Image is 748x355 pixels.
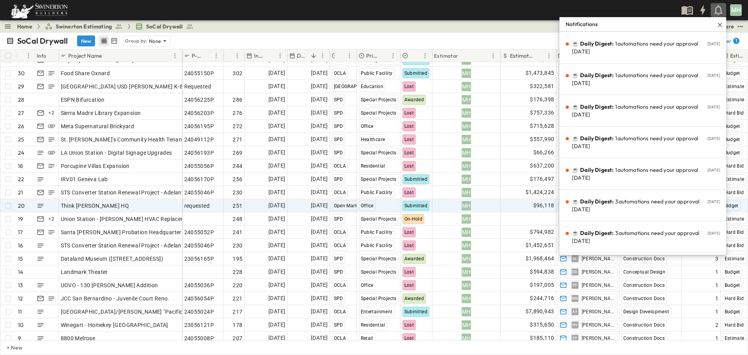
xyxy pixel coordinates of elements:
[61,202,129,210] span: Think [PERSON_NAME] HQ
[334,243,346,248] span: OCLA
[61,83,316,90] span: [GEOGRAPHIC_DATA] USD [PERSON_NAME] K-8 School WSM & Photovoltaic Lease-Leaseback (LLB)
[559,95,726,127] a: ☕️Daily Digest:1automations need your approval [DATE][DATE]
[530,281,554,290] span: $197,005
[18,189,23,196] p: 21
[559,221,726,253] a: ☕️Daily Digest:3automations need your approval [DATE][DATE]
[268,201,285,210] span: [DATE]
[526,188,554,197] span: $1,424,224
[420,51,430,60] button: Menu
[268,175,285,184] span: [DATE]
[361,269,397,275] span: Special Projects
[233,242,242,249] span: 230
[580,135,614,142] span: Daily Digest:
[530,122,554,131] span: $715,628
[47,214,56,224] div: + 2
[318,51,327,60] button: Menu
[725,137,740,142] span: Budget
[203,51,212,60] button: Sort
[404,243,414,248] span: Lost
[334,230,346,235] span: OCLA
[61,215,194,223] span: Union Station - [PERSON_NAME] HVAC Replacement
[334,283,346,288] span: OCLA
[268,148,285,157] span: [DATE]
[61,242,233,249] span: STS Converter Station Renewal Project - Adelanto Converter Station
[233,215,242,223] span: 248
[297,52,308,60] p: Due Date
[361,163,385,169] span: Residential
[184,136,214,143] span: 24049112P
[268,122,285,131] span: [DATE]
[725,71,740,76] span: Budget
[572,166,703,182] p: ☕️ 1 automations need your approval [DATE]
[233,255,242,263] span: 195
[184,175,214,183] span: 24056170P
[361,97,397,102] span: Special Projects
[334,190,346,195] span: OCLA
[18,96,24,104] p: 28
[184,228,214,236] span: 24055052P
[47,108,56,118] div: + 2
[462,281,471,290] div: MH
[233,149,242,157] span: 269
[462,135,471,144] div: MH
[233,122,242,130] span: 272
[536,51,544,60] button: Sort
[361,84,384,89] span: Education
[530,267,554,276] span: $594,838
[233,189,242,196] span: 230
[311,228,328,237] span: [DATE]
[526,254,554,263] span: $1,968,464
[334,137,343,142] span: SPD
[530,161,554,170] span: $637,200
[334,150,343,155] span: SPD
[17,35,68,46] p: SoCal Drywall
[311,241,328,250] span: [DATE]
[361,110,397,116] span: Special Projects
[707,41,720,55] p: [DATE]
[268,95,285,104] span: [DATE]
[707,231,720,245] p: [DATE]
[334,57,341,63] span: TM
[227,51,235,60] button: Sort
[311,95,328,104] span: [DATE]
[267,51,275,60] button: Sort
[99,36,109,46] button: row view
[233,175,242,183] span: 256
[725,124,740,129] span: Budget
[361,203,374,208] span: Office
[311,214,328,223] span: [DATE]
[725,190,744,195] span: Hard Bid
[719,23,734,30] div: Share
[334,97,343,102] span: SPD
[707,168,720,182] p: [DATE]
[334,203,362,208] span: Open Market
[715,255,718,263] span: 3
[725,84,744,89] span: Estimate
[580,230,614,237] span: Daily Digest:
[309,51,318,60] button: Sort
[61,228,185,236] span: Santa [PERSON_NAME] Probation Headquarters
[462,82,471,91] div: MH
[125,37,147,45] p: Group by:
[559,190,726,221] a: ☕️Daily Digest:3automations need your approval [DATE][DATE]
[268,188,285,197] span: [DATE]
[404,137,414,142] span: Lost
[530,95,554,104] span: $176,398
[334,256,343,261] span: SPD
[559,253,726,284] a: ☕️Daily Digest:3automations need your approval [DATE][DATE]
[184,96,214,104] span: 24056225P
[361,216,397,222] span: Special Projects
[572,134,703,150] p: ☕️ 1 automations need your approval [DATE]
[361,71,393,76] span: Public Facility
[61,96,105,104] span: ESPN Bifurcation
[404,163,414,169] span: Lost
[268,254,285,263] span: [DATE]
[345,51,354,60] button: Menu
[334,71,346,76] span: OCLA
[530,228,554,237] span: $794,982
[533,201,554,210] span: $96,118
[334,124,343,129] span: SPD
[311,161,328,170] span: [DATE]
[233,96,242,104] span: 286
